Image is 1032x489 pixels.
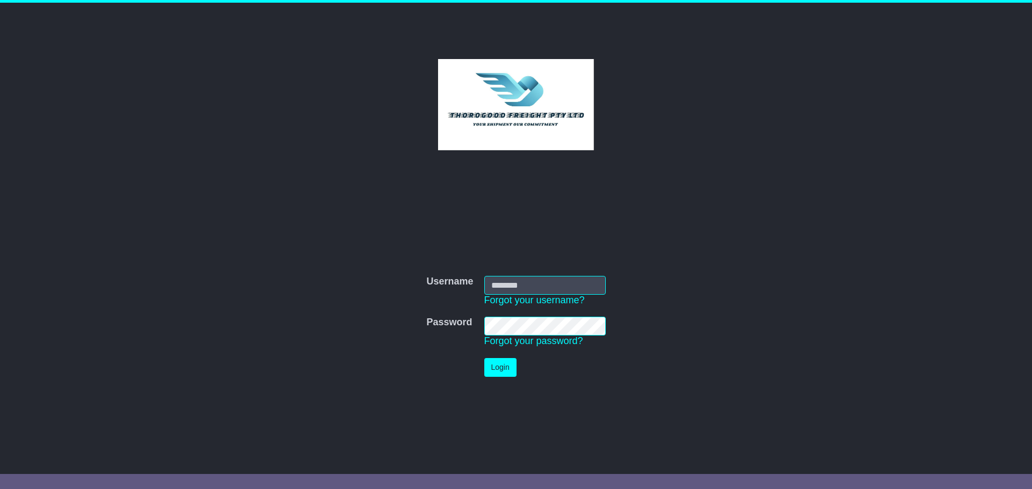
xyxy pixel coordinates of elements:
[484,335,583,346] a: Forgot your password?
[438,59,594,150] img: Thorogood Freight Pty Ltd
[484,295,585,305] a: Forgot your username?
[426,317,472,329] label: Password
[426,276,473,288] label: Username
[484,358,517,377] button: Login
